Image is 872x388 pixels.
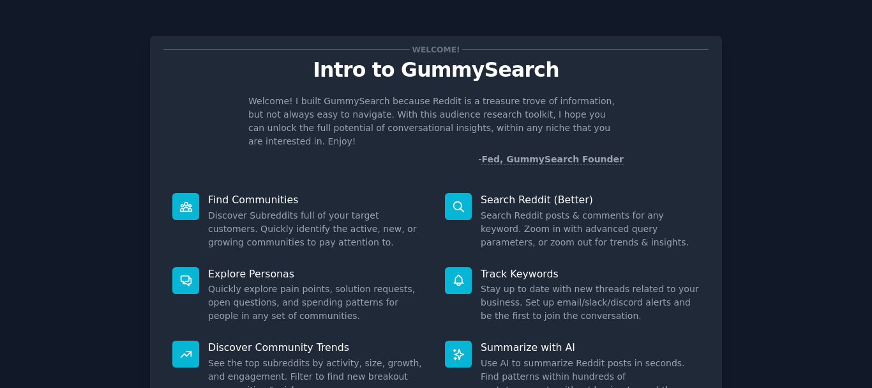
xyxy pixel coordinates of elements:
span: Welcome! [410,43,462,56]
dd: Search Reddit posts & comments for any keyword. Zoom in with advanced query parameters, or zoom o... [481,209,700,249]
dd: Discover Subreddits full of your target customers. Quickly identify the active, new, or growing c... [208,209,427,249]
a: Fed, GummySearch Founder [481,154,624,165]
p: Explore Personas [208,267,427,281]
dd: Quickly explore pain points, solution requests, open questions, and spending patterns for people ... [208,283,427,323]
p: Intro to GummySearch [163,59,709,81]
p: Welcome! I built GummySearch because Reddit is a treasure trove of information, but not always ea... [248,95,624,148]
div: - [478,153,624,166]
dd: Stay up to date with new threads related to your business. Set up email/slack/discord alerts and ... [481,283,700,323]
p: Summarize with AI [481,341,700,354]
p: Track Keywords [481,267,700,281]
p: Search Reddit (Better) [481,193,700,206]
p: Discover Community Trends [208,341,427,354]
p: Find Communities [208,193,427,206]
